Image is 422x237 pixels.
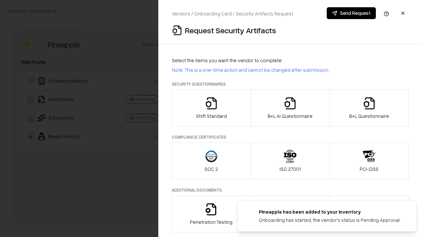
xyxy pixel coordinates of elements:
button: B+L Questionnaire [329,90,409,126]
p: B+L AI Questionnaire [268,113,313,119]
p: Compliance Certificates [172,134,409,140]
button: PCI-DSS [329,143,409,179]
p: Shift Standard [196,113,227,119]
button: Penetration Testing [172,196,251,232]
button: Shift Standard [172,90,251,126]
button: B+L AI Questionnaire [251,90,330,126]
p: Vendors / Onboarding Card / Security Artifacts Request [172,10,293,17]
button: Data Processing Agreement [329,196,409,232]
img: pineappleenergy.com [246,208,254,216]
p: Request Security Artifacts [185,25,276,36]
p: Security Questionnaires [172,81,409,87]
button: ISO 27001 [251,143,330,179]
p: Select the items you want the vendor to complete: [172,57,409,64]
p: SOC 2 [204,166,218,172]
p: B+L Questionnaire [349,113,389,119]
p: Additional Documents [172,187,409,193]
button: SOC 2 [172,143,251,179]
button: Send Request [327,7,376,19]
p: Penetration Testing [190,219,232,225]
button: Privacy Policy [251,196,330,232]
p: Note: This is a one-time action and cannot be changed after submission. [172,66,409,73]
p: PCI-DSS [360,166,378,172]
p: ISO 27001 [280,166,301,172]
div: Onboarding has started, the vendor's status is Pending Approval. [259,217,401,224]
div: Pineapple has been added to your inventory [259,208,401,215]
